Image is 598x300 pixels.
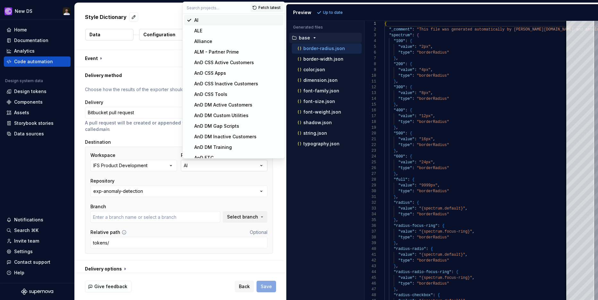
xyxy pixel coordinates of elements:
[194,112,248,119] div: AnD DM Custom Utilities
[433,114,435,118] span: ,
[419,45,431,49] span: "2px"
[412,258,414,263] span: :
[417,189,449,193] span: "borderRadius"
[90,211,220,223] input: Enter a branch name or select a branch
[365,223,376,229] div: 36
[410,62,412,66] span: {
[414,276,417,280] span: :
[419,276,472,280] span: "{spectrum.focus-ring}"
[394,172,396,176] span: }
[398,258,412,263] span: "type"
[365,188,376,194] div: 30
[417,281,449,286] span: "borderRadius"
[4,97,71,107] a: Components
[419,183,438,188] span: "9999px"
[394,79,396,84] span: }
[181,152,197,159] label: Project
[412,201,414,205] span: :
[417,235,449,240] span: "borderRadius"
[398,160,414,165] span: "value"
[90,160,177,171] button: IFS Product Development
[394,270,451,274] span: "radius-radio-focus-ring"
[417,201,419,205] span: {
[394,287,396,292] span: }
[442,224,444,228] span: {
[398,166,412,170] span: "type"
[417,143,449,147] span: "borderRadius"
[394,125,396,130] span: }
[365,90,376,96] div: 13
[437,293,440,297] span: {
[419,229,472,234] span: "{spectrum.focus-ring}"
[365,159,376,165] div: 25
[396,79,398,84] span: ,
[85,13,127,21] p: Style Dictionary
[194,144,232,150] div: AnD DM Training
[250,3,283,12] button: Fetch latest
[394,195,396,199] span: }
[398,97,412,101] span: "type"
[303,56,343,62] p: border-width.json
[183,2,250,13] input: Search projects...
[292,108,362,116] button: font-weight.json
[394,131,405,136] span: "500"
[405,39,408,43] span: :
[365,102,376,107] div: 15
[365,165,376,171] div: 26
[90,152,115,159] label: Workspace
[21,288,53,295] svg: Supernova Logo
[365,131,376,136] div: 20
[365,287,376,292] div: 47
[433,293,435,297] span: :
[398,114,414,118] span: "value"
[14,58,53,65] div: Code automation
[472,276,474,280] span: ,
[365,235,376,240] div: 38
[394,154,405,159] span: "600"
[303,46,345,51] p: border-radius.json
[85,120,273,133] p: A pull request will be created or appended when this pipeline runs on a branch called .
[4,268,71,278] button: Help
[417,120,449,124] span: "borderRadius"
[412,212,414,217] span: :
[194,70,226,76] div: AnD CSS Apps
[292,119,362,126] button: shadow.json
[194,81,258,87] div: AnD CSS Inactive Customers
[299,35,310,40] p: base
[4,225,71,236] button: Search ⌘K
[14,270,24,276] div: Help
[99,126,109,132] i: main
[365,292,376,298] div: 48
[365,125,376,131] div: 19
[426,247,428,251] span: :
[365,217,376,223] div: 35
[437,183,440,188] span: ,
[405,131,408,136] span: :
[396,264,398,269] span: ,
[303,88,339,93] p: font-family.json
[93,188,143,194] div: exp-anomaly-detection
[90,185,267,197] button: exp-anomaly-detection
[419,253,465,257] span: "{spectrum.default}"
[412,189,414,193] span: :
[465,253,467,257] span: ,
[292,87,362,94] button: font-family.json
[184,162,188,169] div: AI
[94,283,127,290] span: Give feedback
[4,56,71,67] a: Code automation
[303,109,341,115] p: font-weight.json
[4,46,71,56] a: Analytics
[194,155,214,161] div: AnD ETC
[410,154,412,159] span: {
[4,25,71,35] a: Home
[433,137,435,141] span: ,
[14,120,54,126] div: Storybook stories
[412,281,414,286] span: :
[394,102,396,107] span: }
[412,177,414,182] span: {
[4,215,71,225] button: Notifications
[365,246,376,252] div: 40
[289,34,362,41] button: base
[412,97,414,101] span: :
